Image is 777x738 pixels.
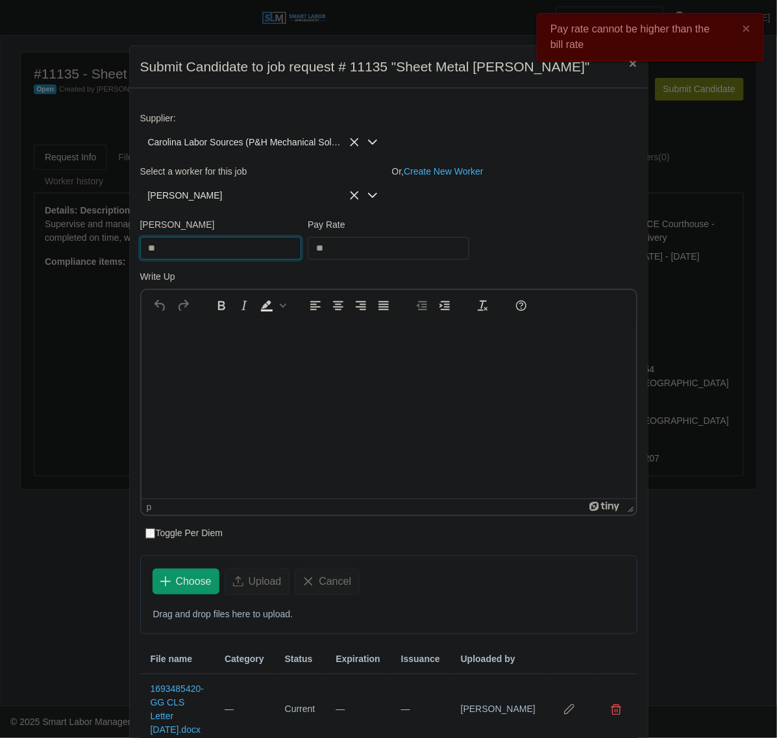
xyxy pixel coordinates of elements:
span: Expiration [336,652,380,666]
div: Background color Black [255,297,288,315]
div: Pay rate cannot be higher than the bill rate [537,13,764,61]
button: Choose [153,569,219,595]
label: Toggle Per Diem [145,526,223,540]
button: Align right [349,297,371,315]
button: Row Edit [556,696,582,722]
button: Align center [327,297,349,315]
span: File name [151,652,193,666]
button: Clear formatting [471,297,493,315]
label: Pay Rate [308,218,345,232]
span: Issuance [401,652,440,666]
button: Justify [372,297,394,315]
span: Status [285,652,313,666]
a: Powered by Tiny [589,502,622,512]
div: p [147,502,152,512]
div: Press the Up and Down arrow keys to resize the editor. [623,499,636,515]
iframe: Rich Text Area [142,321,636,498]
button: Upload [225,568,290,595]
span: Cancel [319,574,351,589]
span: Upload [249,574,282,589]
input: Toggle Per Diem [145,528,156,539]
a: 1693485420-GG CLS Letter [DATE].docx [151,683,204,735]
h4: Submit Candidate to job request # 11135 "Sheet Metal [PERSON_NAME]" [140,56,590,77]
button: Cancel [295,568,360,595]
span: Frandy Lopez [140,184,360,208]
button: Align left [304,297,326,315]
button: Italic [232,297,254,315]
p: Drag and drop files here to upload. [153,608,624,621]
button: Increase indent [433,297,455,315]
button: Redo [171,297,193,315]
div: Or, [389,165,641,208]
span: Choose [176,574,212,589]
button: Delete file [603,696,629,722]
button: Undo [149,297,171,315]
span: Uploaded by [461,652,515,666]
a: Create New Worker [404,166,484,177]
button: Bold [210,297,232,315]
label: [PERSON_NAME] [140,218,215,232]
label: Supplier: [140,112,176,125]
span: Carolina Labor Sources (P&H Mechanical Solutions LLC) [140,130,360,154]
button: Decrease indent [410,297,432,315]
label: Select a worker for this job [140,165,247,178]
label: Write Up [140,270,175,284]
span: Category [225,652,264,666]
button: Help [510,297,532,315]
